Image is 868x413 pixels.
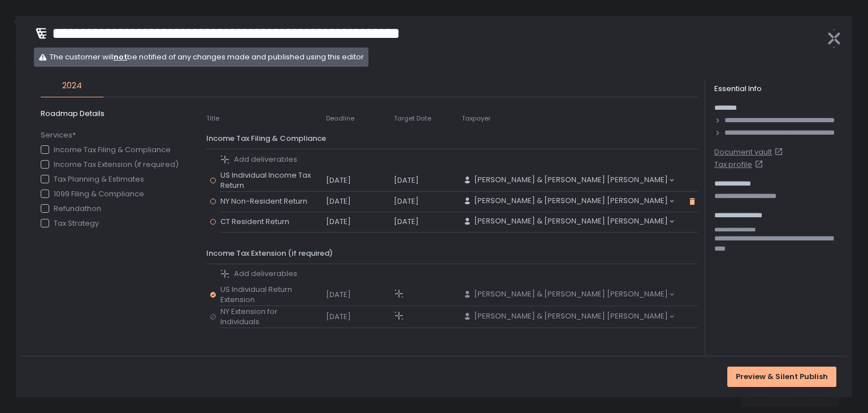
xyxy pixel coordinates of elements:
[474,289,668,299] span: [PERSON_NAME] & [PERSON_NAME] [PERSON_NAME]
[463,185,463,186] input: Search for option
[461,109,675,129] th: Taxpayer
[326,196,393,206] div: [DATE]
[393,109,461,129] th: Target Date
[394,196,419,206] span: [DATE]
[206,133,326,144] span: Income Tax Filing & Compliance
[463,226,463,227] input: Search for option
[474,175,668,185] span: [PERSON_NAME] & [PERSON_NAME] [PERSON_NAME]
[114,51,127,62] span: not
[220,307,320,327] span: NY Extension for Individuals
[714,147,843,157] a: Document vault
[326,217,393,227] div: [DATE]
[474,216,668,226] span: [PERSON_NAME] & [PERSON_NAME] [PERSON_NAME]
[462,196,675,207] div: Search for option
[220,196,312,206] span: NY Non-Resident Return
[474,196,668,206] span: [PERSON_NAME] & [PERSON_NAME] [PERSON_NAME]
[41,109,183,119] span: Roadmap Details
[714,84,843,94] div: Essential Info
[463,299,463,300] input: Search for option
[462,175,675,186] div: Search for option
[325,109,393,129] th: Deadline
[463,321,463,322] input: Search for option
[474,311,668,321] span: [PERSON_NAME] & [PERSON_NAME] [PERSON_NAME]
[326,175,393,186] div: [DATE]
[394,175,419,186] span: [DATE]
[462,216,675,227] div: Search for option
[220,285,320,305] span: US Individual Return Extension
[463,206,463,207] input: Search for option
[234,154,297,165] span: Add deliverables
[220,217,294,227] span: CT Resident Return
[736,372,828,382] div: Preview & Silent Publish
[234,269,297,279] span: Add deliverables
[50,52,364,62] span: The customer will be notified of any changes made and published using this editor
[727,367,836,387] button: Preview & Silent Publish
[326,290,393,300] div: [DATE]
[220,170,320,191] span: US Individual Income Tax Return
[462,311,675,322] div: Search for option
[41,130,76,140] span: Services*
[206,109,220,129] th: Title
[62,79,82,92] span: 2024
[714,160,843,170] a: Tax profile
[326,312,393,322] div: [DATE]
[206,248,333,259] span: Income Tax Extension (if required)
[462,289,675,300] div: Search for option
[394,216,419,227] span: [DATE]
